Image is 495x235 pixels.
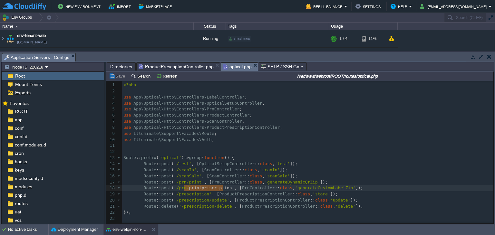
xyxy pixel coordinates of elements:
[179,204,234,209] span: '/prescription/delete'
[420,3,489,10] button: [EMAIL_ADDRESS][DOMAIN_NAME]
[106,155,116,161] div: 13
[290,174,297,178] span: ]);
[249,174,262,178] span: class
[355,3,383,10] button: Settings
[161,174,171,178] span: post
[8,101,30,106] a: Favorites
[171,161,174,166] span: (
[123,131,131,136] span: use
[194,30,226,47] div: Running
[212,180,245,184] span: PrnController
[133,107,239,111] span: App\Optical\Http\Controllers\PrnController
[144,204,156,209] span: Route
[14,81,43,87] a: Mount Points
[245,180,250,184] span: ::
[212,192,219,196] span: , [
[320,204,333,209] span: class
[133,95,244,99] span: App\Optical\Http\Controllers\LabelController
[209,174,245,178] span: ScanController
[156,180,161,184] span: ::
[139,3,174,10] button: Marketplace
[136,155,141,160] span: ::
[310,192,313,196] span: ,
[221,62,258,70] li: /var/www/webroot/ROOT/routes/optical.php
[51,226,98,233] button: Deployment Manager
[14,108,29,114] span: ROOT
[295,185,355,190] span: 'generateCustomLabelZip'
[174,185,189,190] span: '/prn/
[320,180,328,184] span: ]);
[199,161,255,166] span: OpticalSetupController
[224,155,234,160] span: () {
[106,179,116,185] div: 17
[234,204,242,209] span: , [
[335,204,356,209] span: 'delete'
[214,131,217,136] span: ;
[204,180,211,184] span: , [
[133,119,242,124] span: App\Optical\Http\Controllers\ScanController
[15,26,18,27] img: AMDAwAAAACH5BAEAAAAALAAAAAABAAEAAAICRAEAOw==
[330,192,338,196] span: ]);
[171,167,174,172] span: (
[306,3,344,10] button: Refill Balance
[123,155,136,160] span: Route
[265,180,320,184] span: 'generateDynamicQrZip'
[272,161,275,166] span: ,
[106,197,116,203] div: 20
[106,226,147,233] button: env-welqin-non-prod
[156,155,159,160] span: (
[6,30,15,47] img: AMDAwAAAACH5BAEAAAAALAAAAAABAAEAAAICRAEAOw==
[339,30,347,47] div: 1 / 4
[362,48,383,65] div: 4%
[237,198,310,202] span: ProductPrescriptionController
[106,210,116,216] div: 22
[292,192,297,196] span: ::
[174,167,197,172] span: '/scanIn'
[106,185,116,191] div: 18
[174,198,229,202] span: '/prescription/update'
[242,204,315,209] span: ProductPrescriptionController
[171,174,174,178] span: (
[14,192,27,198] a: php.d
[228,36,251,42] div: shashiraja
[156,185,161,190] span: ::
[161,198,171,202] span: post
[249,180,262,184] span: class
[290,161,297,166] span: ]);
[133,137,212,142] span: Illuminate\Support\Facades\Auth
[133,101,262,106] span: App\Optical\Http\Controllers\OpticalSetupController
[110,63,132,70] span: Directories
[156,192,161,196] span: ::
[262,180,265,184] span: ,
[106,173,116,179] div: 16
[280,125,282,130] span: ;
[106,137,116,143] div: 10
[123,210,131,215] span: });
[239,107,242,111] span: ;
[156,167,161,172] span: ::
[106,161,116,167] div: 14
[106,131,116,137] div: 9
[156,161,161,166] span: ::
[144,198,156,202] span: Route
[144,174,156,178] span: Route
[171,192,174,196] span: (
[123,101,131,106] span: use
[249,113,252,117] span: ;
[355,185,363,190] span: ]);
[174,180,204,184] span: '/prn/print'
[260,167,280,172] span: 'scanIn'
[161,180,171,184] span: post
[14,142,47,148] a: conf.modules.d
[156,204,161,209] span: ::
[156,198,161,202] span: ::
[242,119,245,124] span: ;
[262,174,265,178] span: ,
[106,106,116,112] div: 5
[1,23,193,30] div: Name
[339,48,354,65] div: 10 / 316
[17,50,36,57] a: env-waqin
[14,150,25,156] a: cron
